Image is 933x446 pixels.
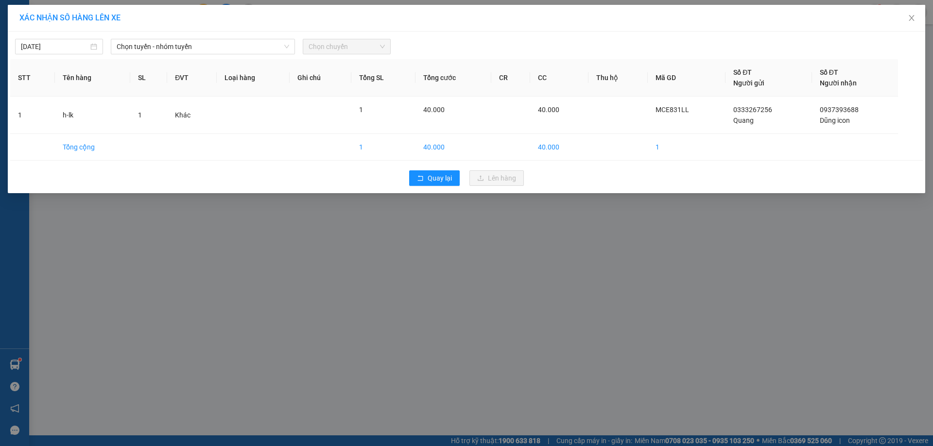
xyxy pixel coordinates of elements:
input: 12/09/2025 [21,41,88,52]
span: Quay lại [428,173,452,183]
span: Chọn tuyến - nhóm tuyến [117,39,289,54]
td: 1 [10,97,55,134]
span: rollback [417,175,424,182]
span: down [284,44,290,50]
span: 1 [138,111,142,119]
button: uploadLên hàng [469,170,524,186]
th: Tổng SL [351,59,415,97]
span: Chọn chuyến [309,39,385,54]
td: 40.000 [530,134,588,161]
span: Người gửi [733,79,764,87]
span: Quang [733,116,754,124]
span: 40.000 [423,106,445,114]
th: CC [530,59,588,97]
span: Số ĐT [820,68,838,76]
td: h-lk [55,97,130,134]
th: Ghi chú [290,59,351,97]
th: Tên hàng [55,59,130,97]
span: 1 [359,106,363,114]
th: STT [10,59,55,97]
td: Khác [167,97,216,134]
span: 0937393688 [820,106,859,114]
td: 1 [648,134,726,161]
td: 1 [351,134,415,161]
td: 40.000 [415,134,492,161]
span: Số ĐT [733,68,752,76]
th: ĐVT [167,59,216,97]
th: CR [491,59,530,97]
span: Dũng icon [820,116,850,124]
button: Close [898,5,925,32]
th: Mã GD [648,59,726,97]
span: 0333267256 [733,106,772,114]
span: MCE831LL [656,106,689,114]
th: SL [130,59,167,97]
span: close [908,14,916,22]
span: XÁC NHẬN SỐ HÀNG LÊN XE [19,13,121,22]
span: 40.000 [538,106,559,114]
th: Tổng cước [415,59,492,97]
th: Thu hộ [588,59,648,97]
button: rollbackQuay lại [409,170,460,186]
span: Người nhận [820,79,857,87]
td: Tổng cộng [55,134,130,161]
th: Loại hàng [217,59,290,97]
